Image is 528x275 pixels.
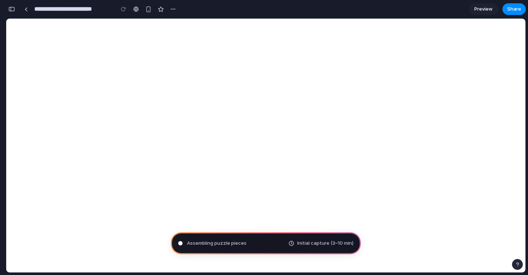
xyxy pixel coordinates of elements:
[297,240,353,247] span: Initial capture (3–10 min)
[502,3,526,15] button: Share
[187,240,246,247] span: Assembling puzzle pieces
[507,5,521,13] span: Share
[474,5,493,13] span: Preview
[469,3,498,15] a: Preview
